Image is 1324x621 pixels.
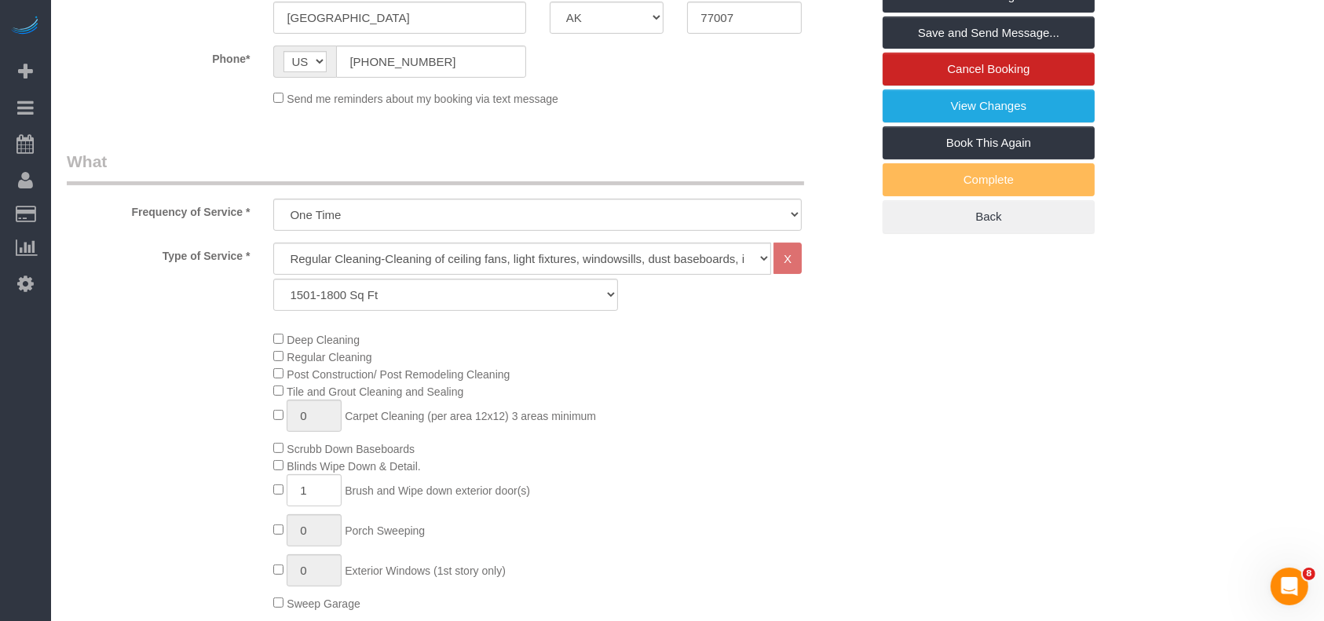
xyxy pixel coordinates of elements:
[273,2,525,34] input: City*
[67,150,804,185] legend: What
[1271,568,1308,605] iframe: Intercom live chat
[287,351,371,363] span: Regular Cleaning
[883,89,1095,122] a: View Changes
[287,460,420,473] span: Blinds Wipe Down & Detail.
[287,443,415,455] span: Scrubb Down Baseboards
[687,2,802,34] input: Zip Code*
[345,484,530,497] span: Brush and Wipe down exterior door(s)
[55,243,262,264] label: Type of Service *
[345,524,425,537] span: Porch Sweeping
[883,16,1095,49] a: Save and Send Message...
[287,93,558,105] span: Send me reminders about my booking via text message
[345,410,596,422] span: Carpet Cleaning (per area 12x12) 3 areas minimum
[1303,568,1315,580] span: 8
[883,200,1095,233] a: Back
[883,126,1095,159] a: Book This Again
[55,46,262,67] label: Phone*
[345,564,506,577] span: Exterior Windows (1st story only)
[883,53,1095,86] a: Cancel Booking
[287,597,360,610] span: Sweep Garage
[55,199,262,220] label: Frequency of Service *
[287,334,360,346] span: Deep Cleaning
[9,16,41,38] img: Automaid Logo
[287,385,463,398] span: Tile and Grout Cleaning and Sealing
[336,46,525,78] input: Phone*
[287,368,510,381] span: Post Construction/ Post Remodeling Cleaning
